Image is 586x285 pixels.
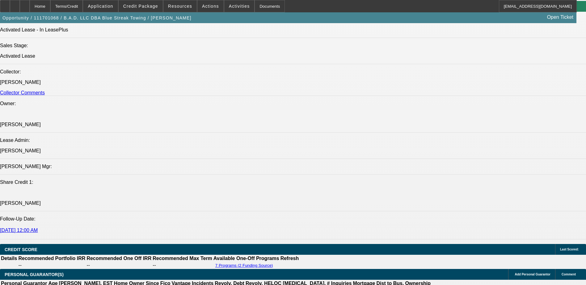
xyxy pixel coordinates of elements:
span: Actions [202,4,219,9]
button: Resources [163,0,197,12]
span: Activities [229,4,250,9]
button: 7 Programs (2 Funding Source) [213,263,275,268]
th: Recommended Portfolio IRR [18,255,86,262]
span: Comment [562,273,576,276]
span: Last Scored: [560,248,579,251]
td: -- [18,262,86,268]
span: CREDIT SCORE [5,247,37,252]
th: Available One-Off Programs [213,255,280,262]
td: -- [86,262,152,268]
th: Details [1,255,17,262]
button: Actions [197,0,224,12]
th: Refresh [280,255,299,262]
span: Add Personal Guarantor [515,273,550,276]
span: Resources [168,4,192,9]
span: Opportunity / 111701068 / B.A.D. LLC DBA Blue Streak Towing / [PERSON_NAME] [2,15,192,20]
span: PERSONAL GUARANTOR(S) [5,272,64,277]
button: Activities [224,0,255,12]
th: Recommended One Off IRR [86,255,152,262]
td: -- [152,262,213,268]
th: Recommended Max Term [152,255,213,262]
a: Open Ticket [545,12,576,23]
button: Application [83,0,118,12]
button: Credit Package [119,0,163,12]
span: Credit Package [123,4,158,9]
span: Application [88,4,113,9]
